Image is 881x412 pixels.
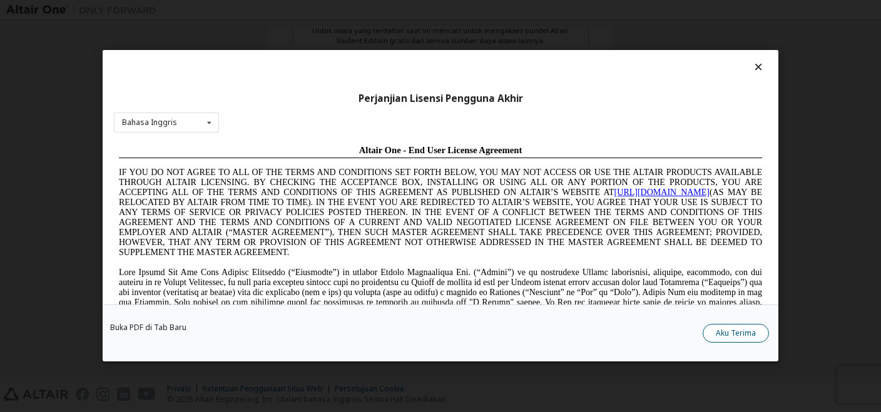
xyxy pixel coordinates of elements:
button: Aku Terima [703,324,769,343]
div: Bahasa Inggris [122,119,177,126]
div: Perjanjian Lisensi Pengguna Akhir [114,93,767,105]
span: Lore Ipsumd Sit Ame Cons Adipisc Elitseddo (“Eiusmodte”) in utlabor Etdolo Magnaaliqua Eni. (“Adm... [5,128,648,217]
span: IF YOU DO NOT AGREE TO ALL OF THE TERMS AND CONDITIONS SET FORTH BELOW, YOU MAY NOT ACCESS OR USE... [5,28,648,117]
a: [URL][DOMAIN_NAME] [501,48,596,57]
a: Buka PDF di Tab Baru [110,324,186,332]
span: Altair One - End User License Agreement [245,5,409,15]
